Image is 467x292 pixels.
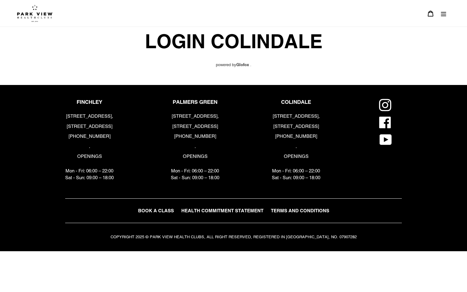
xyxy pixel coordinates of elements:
[65,153,114,160] p: OPENINGS
[272,99,320,105] p: COLINDALE
[171,123,219,130] p: [STREET_ADDRESS]
[271,208,329,213] span: TERMS AND CONDITIONS
[65,167,114,181] p: Mon - Fri: 06:00 – 22:00 Sat - Sun: 09:00 – 18:00
[178,206,267,215] a: HEALTH COMMITMENT STATEMENT
[272,113,320,120] p: [STREET_ADDRESS],
[65,56,402,68] div: powered by .
[272,167,320,181] p: Mon - Fri: 06:00 – 22:00 Sat - Sun: 09:00 – 18:00
[272,153,320,160] p: OPENINGS
[65,133,114,140] p: [PHONE_NUMBER]
[65,123,114,130] p: [STREET_ADDRESS]
[171,167,219,181] p: Mon - Fri: 06:00 – 22:00 Sat - Sun: 09:00 – 18:00
[138,208,174,213] span: BOOK A CLASS
[111,235,357,239] small: COPYRIGHT 2025 © PARK VIEW HEALTH CLUBS, ALL RIGHT RESERVED, REGISTERED IN [GEOGRAPHIC_DATA], NO....
[65,143,114,150] p: .
[143,27,324,56] span: LOGIN COLINDALE
[272,143,320,150] p: .
[171,113,219,120] p: [STREET_ADDRESS],
[171,143,219,150] p: .
[181,208,263,213] span: HEALTH COMMITMENT STATEMENT
[272,133,320,140] p: [PHONE_NUMBER]
[272,123,320,130] p: [STREET_ADDRESS]
[171,153,219,160] p: OPENINGS
[437,7,450,20] button: Menu
[65,99,114,105] p: FINCHLEY
[171,133,219,140] p: [PHONE_NUMBER]
[17,5,53,22] img: Park view health clubs is a gym near you.
[268,206,332,215] a: TERMS AND CONDITIONS
[171,99,219,105] p: PALMERS GREEN
[236,62,249,67] a: Glofox
[135,206,177,215] a: BOOK A CLASS
[65,113,114,120] p: [STREET_ADDRESS],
